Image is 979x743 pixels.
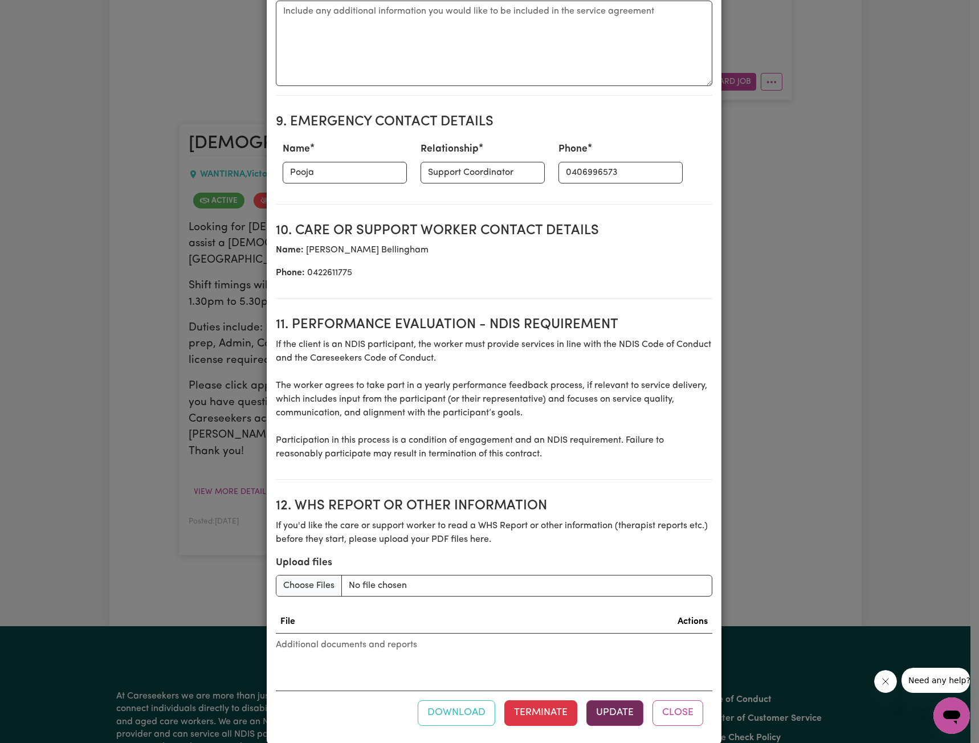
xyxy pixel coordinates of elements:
h2: 10. Care or support worker contact details [276,223,712,239]
caption: Additional documents and reports [276,634,712,656]
iframe: Message from company [902,668,970,693]
b: Name: [276,246,304,255]
label: Name [283,142,310,157]
label: Phone [558,142,588,157]
input: e.g. Amber Smith [283,162,407,183]
iframe: Close message [874,670,897,693]
label: Upload files [276,556,332,570]
span: Need any help? [7,8,69,17]
button: Download contract [418,700,495,725]
h2: 9. Emergency Contact Details [276,114,712,130]
h2: 11. Performance evaluation - NDIS requirement [276,317,712,333]
button: Close [652,700,703,725]
p: If the client is an NDIS participant, the worker must provide services in line with the NDIS Code... [276,338,712,461]
label: Relationship [421,142,479,157]
p: 0422611775 [276,266,712,280]
p: [PERSON_NAME] Bellingham [276,243,712,257]
h2: 12. WHS Report or Other Information [276,498,712,515]
input: e.g. Daughter [421,162,545,183]
th: File [276,610,441,634]
button: Update [586,700,643,725]
th: Actions [440,610,712,634]
b: Phone: [276,268,305,277]
p: If you'd like the care or support worker to read a WHS Report or other information (therapist rep... [276,519,712,546]
iframe: Button to launch messaging window [933,697,970,734]
button: Terminate this contract [504,700,577,725]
